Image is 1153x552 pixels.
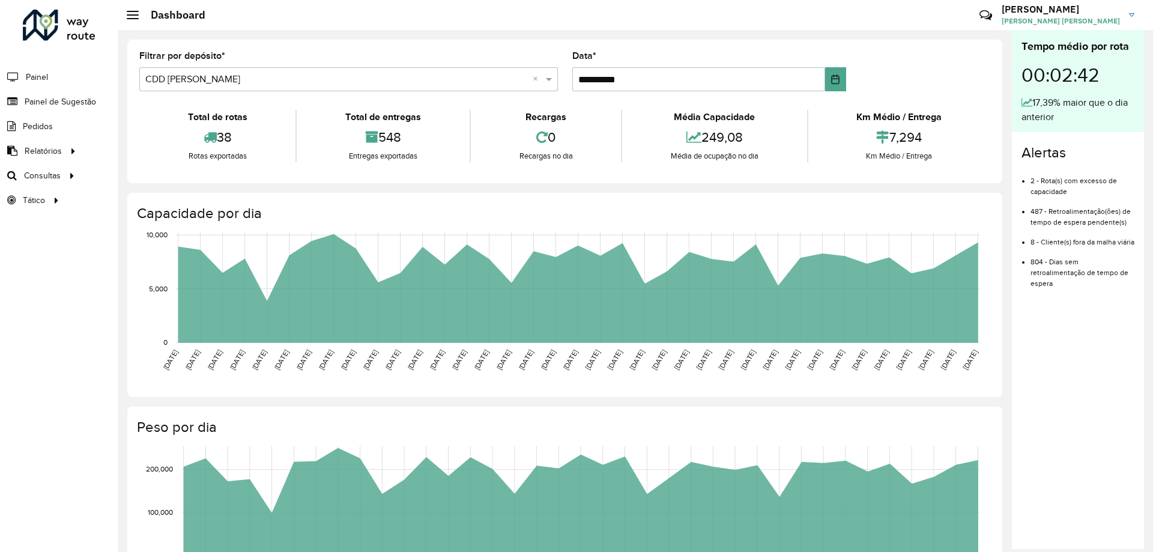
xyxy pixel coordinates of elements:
[474,124,618,150] div: 0
[450,348,468,371] text: [DATE]
[25,96,96,108] span: Painel de Sugestão
[761,348,779,371] text: [DATE]
[228,348,246,371] text: [DATE]
[142,150,292,162] div: Rotas exportadas
[895,348,912,371] text: [DATE]
[572,49,596,63] label: Data
[139,49,225,63] label: Filtrar por depósito
[162,348,179,371] text: [DATE]
[1021,144,1134,162] h4: Alertas
[873,348,890,371] text: [DATE]
[473,348,490,371] text: [DATE]
[362,348,379,371] text: [DATE]
[811,110,987,124] div: Km Médio / Entrega
[146,466,173,473] text: 200,000
[406,348,423,371] text: [DATE]
[628,348,646,371] text: [DATE]
[300,150,466,162] div: Entregas exportadas
[625,110,803,124] div: Média Capacidade
[650,348,668,371] text: [DATE]
[625,124,803,150] div: 249,08
[250,348,268,371] text: [DATE]
[142,110,292,124] div: Total de rotas
[24,169,61,182] span: Consultas
[474,150,618,162] div: Recargas no dia
[673,348,690,371] text: [DATE]
[317,348,334,371] text: [DATE]
[811,124,987,150] div: 7,294
[137,205,990,222] h4: Capacidade por dia
[625,150,803,162] div: Média de ocupação no dia
[1030,166,1134,197] li: 2 - Rota(s) com excesso de capacidade
[300,110,466,124] div: Total de entregas
[148,508,173,516] text: 100,000
[137,419,990,436] h4: Peso por dia
[584,348,601,371] text: [DATE]
[806,348,823,371] text: [DATE]
[142,124,292,150] div: 38
[739,348,757,371] text: [DATE]
[828,348,846,371] text: [DATE]
[339,348,357,371] text: [DATE]
[784,348,801,371] text: [DATE]
[26,71,48,83] span: Painel
[1030,247,1134,289] li: 804 - Dias sem retroalimentação de tempo de espera
[428,348,446,371] text: [DATE]
[23,120,53,133] span: Pedidos
[495,348,512,371] text: [DATE]
[1030,197,1134,228] li: 487 - Retroalimentação(ões) de tempo de espera pendente(s)
[561,348,579,371] text: [DATE]
[273,348,290,371] text: [DATE]
[695,348,712,371] text: [DATE]
[939,348,957,371] text: [DATE]
[539,348,557,371] text: [DATE]
[384,348,401,371] text: [DATE]
[1002,16,1120,26] span: [PERSON_NAME] [PERSON_NAME]
[147,231,168,239] text: 10,000
[1002,4,1120,15] h3: [PERSON_NAME]
[917,348,934,371] text: [DATE]
[474,110,618,124] div: Recargas
[606,348,623,371] text: [DATE]
[1021,55,1134,96] div: 00:02:42
[811,150,987,162] div: Km Médio / Entrega
[1021,38,1134,55] div: Tempo médio por rota
[717,348,734,371] text: [DATE]
[23,194,45,207] span: Tático
[961,348,979,371] text: [DATE]
[139,8,205,22] h2: Dashboard
[295,348,312,371] text: [DATE]
[1021,96,1134,124] div: 17,39% maior que o dia anterior
[517,348,534,371] text: [DATE]
[1030,228,1134,247] li: 8 - Cliente(s) fora da malha viária
[973,2,999,28] a: Contato Rápido
[25,145,62,157] span: Relatórios
[184,348,201,371] text: [DATE]
[206,348,223,371] text: [DATE]
[825,67,846,91] button: Choose Date
[149,285,168,293] text: 5,000
[533,72,543,86] span: Clear all
[163,338,168,346] text: 0
[300,124,466,150] div: 548
[850,348,868,371] text: [DATE]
